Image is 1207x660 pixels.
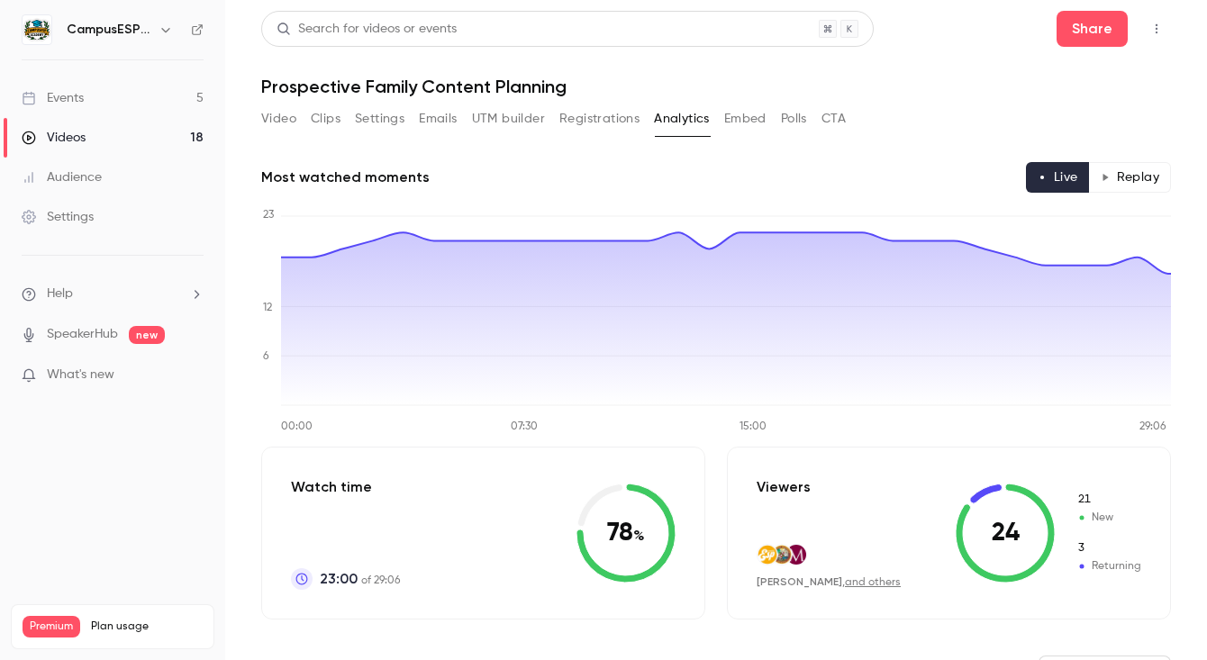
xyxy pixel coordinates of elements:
button: Polls [781,104,807,133]
span: [PERSON_NAME] [757,575,842,588]
button: Video [261,104,296,133]
li: help-dropdown-opener [22,285,204,303]
button: Share [1057,11,1128,47]
img: salisbury.edu [772,545,792,565]
button: UTM builder [472,104,545,133]
tspan: 12 [263,303,272,313]
a: and others [845,577,901,588]
button: Emails [419,104,457,133]
p: Watch time [291,476,400,498]
span: Help [47,285,73,303]
div: Settings [22,208,94,226]
tspan: 6 [263,351,269,362]
h6: CampusESP Academy [67,21,151,39]
span: Returning [1076,540,1141,556]
div: Videos [22,129,86,147]
a: SpeakerHub [47,325,118,344]
tspan: 07:30 [511,421,538,432]
button: Settings [355,104,404,133]
button: Top Bar Actions [1142,14,1171,43]
tspan: 23 [263,210,274,221]
tspan: 15:00 [740,421,767,432]
button: Embed [724,104,767,133]
span: What's new [47,366,114,384]
tspan: 00:00 [281,421,313,432]
div: Search for videos or events [277,20,457,39]
img: meredith.edu [786,545,806,565]
h2: Most watched moments [261,167,430,188]
button: Live [1026,162,1090,193]
button: Replay [1089,162,1171,193]
iframe: Noticeable Trigger [182,367,204,384]
button: Clips [311,104,340,133]
img: campusesp.com [758,545,777,565]
span: New [1076,510,1141,526]
div: Audience [22,168,102,186]
span: Plan usage [91,619,203,634]
span: New [1076,492,1141,508]
button: CTA [821,104,846,133]
img: CampusESP Academy [23,15,51,44]
p: Viewers [757,476,811,498]
button: Analytics [654,104,710,133]
span: Returning [1076,558,1141,574]
button: Registrations [559,104,640,133]
p: of 29:06 [320,568,400,590]
span: Premium [23,616,80,637]
h1: Prospective Family Content Planning [261,76,1171,97]
span: new [129,326,165,344]
div: Events [22,89,84,107]
div: , [757,574,901,590]
tspan: 29:06 [1139,421,1166,432]
span: 23:00 [320,568,358,590]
